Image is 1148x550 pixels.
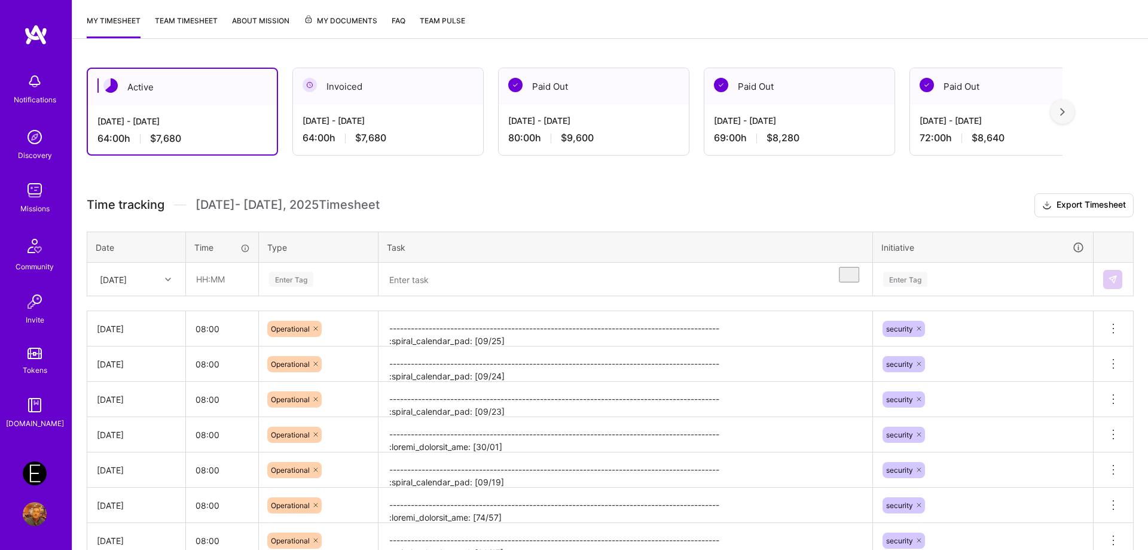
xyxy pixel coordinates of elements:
span: [DATE] - [DATE] , 2025 Timesheet [196,197,380,212]
span: security [886,430,913,439]
div: Tokens [23,364,47,376]
img: guide book [23,393,47,417]
input: HH:MM [186,454,258,486]
img: Endeavor: Onlocation Mobile/Security- 3338TSV275 [23,461,47,485]
span: Time tracking [87,197,164,212]
span: Operational [271,536,310,545]
div: 69:00 h [714,132,885,144]
span: Operational [271,360,310,369]
div: 80:00 h [508,132,679,144]
img: Paid Out [714,78,728,92]
span: Operational [271,466,310,475]
span: Team Pulse [420,16,465,25]
a: User Avatar [20,502,50,526]
span: My Documents [304,14,377,28]
div: [DATE] [97,358,176,370]
div: [DATE] [97,534,176,547]
div: 72:00 h [920,132,1091,144]
span: security [886,324,913,333]
span: $7,680 [150,132,181,145]
div: Discovery [18,149,52,162]
span: $9,600 [561,132,594,144]
div: Paid Out [704,68,894,105]
textarea: -------------------------------------------------------------------------------------------- :spi... [380,312,871,345]
img: Invite [23,290,47,314]
div: Community [16,260,54,273]
i: icon Download [1042,199,1052,212]
a: About Mission [232,14,289,38]
span: Operational [271,324,310,333]
div: [DATE] [100,273,127,285]
div: Enter Tag [269,270,313,288]
img: Paid Out [508,78,523,92]
input: HH:MM [186,348,258,380]
div: [DATE] - [DATE] [97,115,267,127]
textarea: -------------------------------------------------------------------------------------------- :spi... [380,383,871,416]
span: $8,640 [972,132,1004,144]
button: Export Timesheet [1034,193,1134,217]
i: icon Chevron [165,276,171,282]
div: [DATE] - [DATE] [303,114,474,127]
input: HH:MM [186,419,258,451]
textarea: -------------------------------------------------------------------------------------------- :lor... [380,418,871,451]
div: Invoiced [293,68,483,105]
span: security [886,536,913,545]
input: HH:MM [186,384,258,415]
span: Operational [271,395,310,404]
div: 64:00 h [303,132,474,144]
div: Active [88,69,277,105]
a: FAQ [392,14,405,38]
img: discovery [23,125,47,149]
th: Date [87,232,186,263]
th: Task [378,232,873,263]
div: [DATE] - [DATE] [714,114,885,127]
div: 64:00 h [97,132,267,145]
div: [DATE] [97,323,176,335]
a: Team timesheet [155,14,218,38]
div: [DATE] [97,464,176,476]
span: Operational [271,430,310,439]
span: security [886,360,913,369]
span: security [886,466,913,475]
div: [DATE] - [DATE] [508,114,679,127]
img: right [1060,108,1065,116]
textarea: -------------------------------------------------------------------------------------------- :spi... [380,454,871,487]
a: Team Pulse [420,14,465,38]
img: Invoiced [303,78,317,92]
input: HH:MM [186,490,258,521]
th: Type [259,232,378,263]
img: tokens [28,348,42,359]
img: Paid Out [920,78,934,92]
input: HH:MM [187,263,258,295]
div: [DATE] [97,499,176,512]
textarea: To enrich screen reader interactions, please activate Accessibility in Grammarly extension settings [380,264,871,296]
span: $8,280 [767,132,799,144]
img: Submit [1108,275,1118,284]
div: Paid Out [910,68,1100,105]
div: Initiative [881,241,1085,254]
a: Endeavor: Onlocation Mobile/Security- 3338TSV275 [20,461,50,485]
img: bell [23,69,47,93]
a: My timesheet [87,14,141,38]
img: teamwork [23,178,47,202]
span: $7,680 [355,132,386,144]
div: [DATE] [97,393,176,406]
a: My Documents [304,14,377,38]
div: Missions [20,202,50,215]
img: Active [103,78,118,93]
div: Notifications [14,93,56,106]
div: [DOMAIN_NAME] [6,417,64,430]
input: HH:MM [186,313,258,345]
textarea: -------------------------------------------------------------------------------------------- :spi... [380,348,871,381]
img: Community [20,232,49,260]
span: security [886,501,913,510]
span: Operational [271,501,310,510]
div: Enter Tag [883,270,927,288]
textarea: -------------------------------------------------------------------------------------------- :lor... [380,489,871,522]
div: Invite [26,314,44,326]
div: Time [194,241,250,254]
img: logo [24,24,48,45]
span: security [886,395,913,404]
img: User Avatar [23,502,47,526]
div: [DATE] - [DATE] [920,114,1091,127]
